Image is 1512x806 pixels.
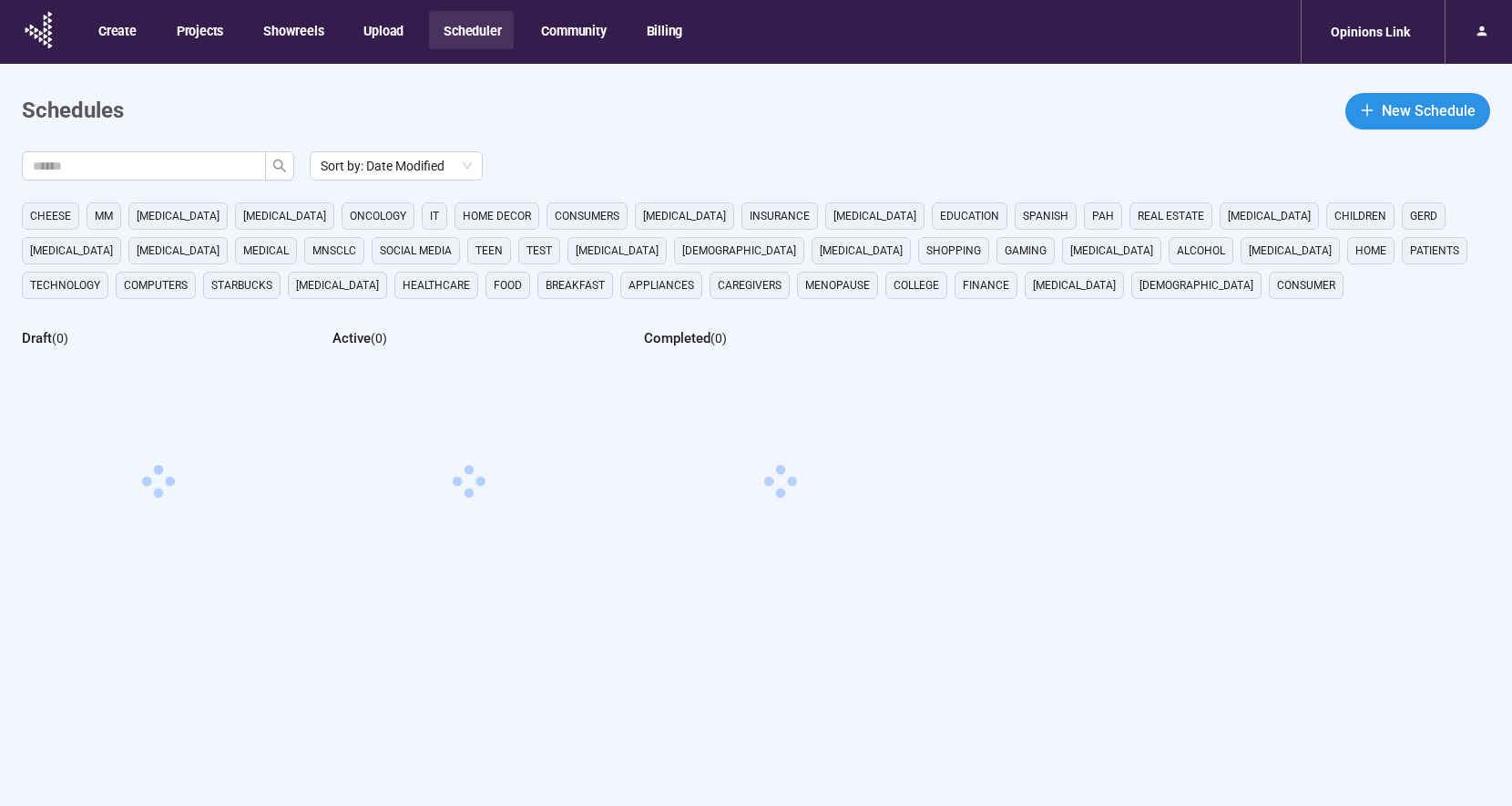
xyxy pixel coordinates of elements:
span: real estate [1138,207,1204,225]
span: menopause [805,276,870,294]
span: education [940,207,999,225]
span: children [1334,207,1386,225]
button: Projects [162,11,236,49]
span: ( 0 ) [371,331,387,346]
span: home decor [463,207,531,225]
span: Teen [475,242,503,260]
span: MM [95,207,113,225]
span: technology [30,276,100,294]
span: [MEDICAL_DATA] [137,242,220,260]
button: Community [526,11,618,49]
span: [MEDICAL_DATA] [1228,207,1311,225]
button: Scheduler [429,11,514,49]
button: Billing [632,11,696,49]
span: New Schedule [1382,99,1476,122]
span: starbucks [211,276,272,294]
span: mnsclc [312,242,356,260]
span: PAH [1092,207,1114,225]
span: [MEDICAL_DATA] [833,207,916,225]
span: ( 0 ) [710,331,727,346]
span: Food [494,276,522,294]
span: [MEDICAL_DATA] [243,207,326,225]
button: Upload [349,11,416,49]
span: alcohol [1177,242,1225,260]
div: Opinions Link [1320,15,1421,49]
h1: Schedules [22,94,124,129]
span: Patients [1410,242,1459,260]
span: home [1355,242,1386,260]
span: medical [243,242,289,260]
span: [MEDICAL_DATA] [820,242,903,260]
span: healthcare [403,276,470,294]
span: oncology [350,207,406,225]
span: breakfast [546,276,605,294]
button: plusNew Schedule [1345,93,1490,129]
span: finance [963,276,1009,294]
span: [MEDICAL_DATA] [296,276,379,294]
span: Test [526,242,552,260]
span: [MEDICAL_DATA] [1033,276,1116,294]
span: social media [380,242,452,260]
span: [MEDICAL_DATA] [643,207,726,225]
span: GERD [1410,207,1437,225]
h2: Active [332,330,371,346]
span: [DEMOGRAPHIC_DATA] [682,242,796,260]
span: Spanish [1023,207,1068,225]
button: Create [84,11,149,49]
span: Sort by: Date Modified [321,152,472,180]
span: consumers [555,207,619,225]
span: [DEMOGRAPHIC_DATA] [1139,276,1253,294]
span: Insurance [750,207,810,225]
span: shopping [926,242,981,260]
span: appliances [628,276,694,294]
span: caregivers [718,276,782,294]
h2: Completed [644,330,710,346]
button: search [265,151,294,181]
span: cheese [30,207,71,225]
span: [MEDICAL_DATA] [1249,242,1332,260]
span: gaming [1005,242,1047,260]
h2: Draft [22,330,52,346]
span: computers [124,276,188,294]
span: college [894,276,939,294]
span: [MEDICAL_DATA] [576,242,659,260]
span: [MEDICAL_DATA] [1070,242,1153,260]
span: search [272,159,287,173]
button: Showreels [249,11,336,49]
span: ( 0 ) [52,331,68,346]
span: plus [1360,103,1374,118]
span: consumer [1277,276,1335,294]
span: [MEDICAL_DATA] [30,242,113,260]
span: it [430,207,439,225]
span: [MEDICAL_DATA] [137,207,220,225]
